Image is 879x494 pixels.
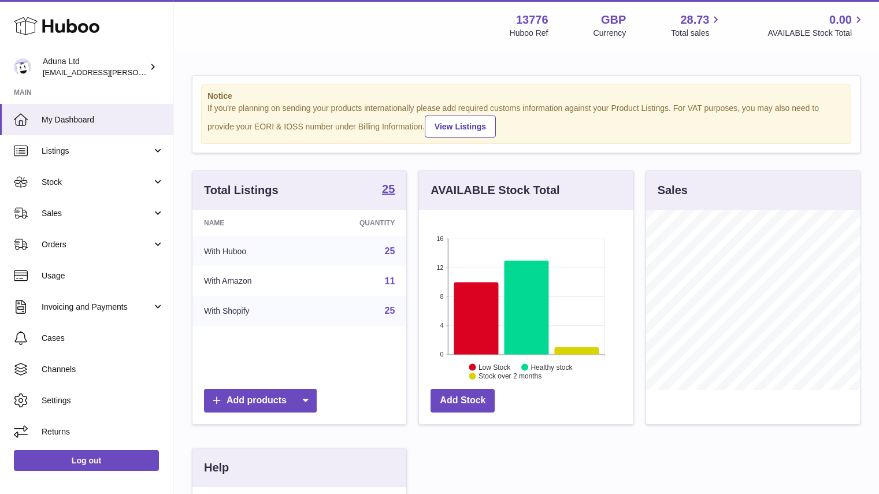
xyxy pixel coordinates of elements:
[431,389,495,413] a: Add Stock
[594,28,626,39] div: Currency
[42,333,164,344] span: Cases
[531,363,573,371] text: Healthy stock
[42,270,164,281] span: Usage
[829,12,852,28] span: 0.00
[192,210,310,236] th: Name
[14,58,31,76] img: deborahe.kamara@aduna.com
[385,276,395,286] a: 11
[479,372,542,380] text: Stock over 2 months
[42,177,152,188] span: Stock
[658,183,688,198] h3: Sales
[42,302,152,313] span: Invoicing and Payments
[42,114,164,125] span: My Dashboard
[204,460,229,476] h3: Help
[440,351,444,358] text: 0
[192,296,310,326] td: With Shopify
[42,239,152,250] span: Orders
[516,12,548,28] strong: 13776
[767,28,865,39] span: AVAILABLE Stock Total
[42,364,164,375] span: Channels
[431,183,559,198] h3: AVAILABLE Stock Total
[767,12,865,39] a: 0.00 AVAILABLE Stock Total
[207,103,845,138] div: If you're planning on sending your products internationally please add required customs informati...
[42,395,164,406] span: Settings
[207,91,845,102] strong: Notice
[385,246,395,256] a: 25
[440,293,444,300] text: 8
[192,266,310,296] td: With Amazon
[43,68,294,77] span: [EMAIL_ADDRESS][PERSON_NAME][PERSON_NAME][DOMAIN_NAME]
[479,363,511,371] text: Low Stock
[42,146,152,157] span: Listings
[204,183,279,198] h3: Total Listings
[601,12,626,28] strong: GBP
[14,450,159,471] a: Log out
[671,12,722,39] a: 28.73 Total sales
[310,210,407,236] th: Quantity
[437,235,444,242] text: 16
[382,183,395,197] a: 25
[204,389,317,413] a: Add products
[42,208,152,219] span: Sales
[437,264,444,271] text: 12
[510,28,548,39] div: Huboo Ref
[43,56,147,78] div: Aduna Ltd
[440,322,444,329] text: 4
[192,236,310,266] td: With Huboo
[671,28,722,39] span: Total sales
[385,306,395,315] a: 25
[425,116,496,138] a: View Listings
[680,12,709,28] span: 28.73
[382,183,395,195] strong: 25
[42,426,164,437] span: Returns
